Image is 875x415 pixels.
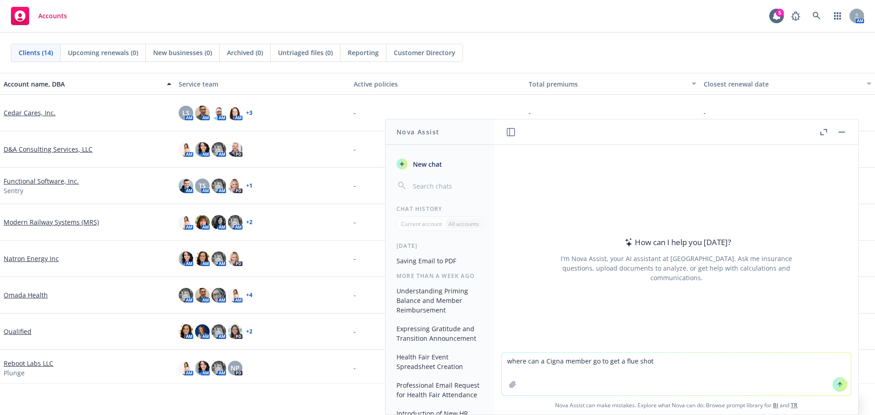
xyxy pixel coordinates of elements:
[498,396,854,415] span: Nova Assist can make mistakes. Explore what Nova can do: Browse prompt library for and
[19,48,53,57] span: Clients (14)
[4,176,79,186] a: Functional Software, Inc.
[211,288,226,302] img: photo
[195,251,210,266] img: photo
[394,48,455,57] span: Customer Directory
[4,254,59,263] a: Natron Energy Inc
[4,144,93,154] a: D&A Consulting Services, LLC
[195,324,210,339] img: photo
[211,142,226,157] img: photo
[396,127,439,137] h1: Nova Assist
[525,73,700,95] button: Total premiums
[153,48,212,57] span: New businesses (0)
[211,106,226,120] img: photo
[411,159,442,169] span: New chat
[354,327,356,336] span: -
[393,321,487,346] button: Expressing Gratitude and Transition Announcement
[354,254,356,263] span: -
[4,368,25,378] span: Plunge
[393,156,487,172] button: New chat
[246,292,252,298] a: + 4
[179,142,193,157] img: photo
[4,79,161,89] div: Account name, DBA
[448,220,479,228] p: All accounts
[228,106,242,120] img: photo
[4,108,56,118] a: Cedar Cares, Inc.
[278,48,333,57] span: Untriaged files (0)
[354,181,356,190] span: -
[231,363,240,373] span: NP
[700,73,875,95] button: Closest renewal date
[354,363,356,373] span: -
[228,142,242,157] img: photo
[393,283,487,318] button: Understanding Priming Balance and Member Reimbursement
[228,324,242,339] img: photo
[386,272,494,280] div: More than a week ago
[228,215,242,230] img: photo
[354,217,356,227] span: -
[199,181,206,190] span: TS
[529,108,531,118] span: -
[68,48,138,57] span: Upcoming renewals (0)
[808,7,826,25] a: Search
[179,251,193,266] img: photo
[348,48,379,57] span: Reporting
[195,288,210,302] img: photo
[179,179,193,193] img: photo
[211,179,226,193] img: photo
[4,186,23,195] span: Sentry
[354,79,521,89] div: Active policies
[228,251,242,266] img: photo
[175,73,350,95] button: Service team
[182,108,190,118] span: LS
[38,12,67,20] span: Accounts
[195,361,210,375] img: photo
[411,179,484,192] input: Search chats
[195,215,210,230] img: photo
[502,353,851,395] textarea: where can a Cigna member go to get a flue shot
[393,349,487,374] button: Health Fair Event Spreadsheet Creation
[228,179,242,193] img: photo
[354,108,356,118] span: -
[548,254,804,282] div: I'm Nova Assist, your AI assistant at [GEOGRAPHIC_DATA]. Ask me insurance questions, upload docum...
[704,108,706,118] span: -
[246,183,252,189] a: + 1
[246,110,252,116] a: + 3
[791,401,798,409] a: TR
[773,401,778,409] a: BI
[354,144,356,154] span: -
[179,79,346,89] div: Service team
[228,288,242,302] img: photo
[246,220,252,225] a: + 2
[7,3,71,29] a: Accounts
[227,48,263,57] span: Archived (0)
[393,253,487,268] button: Saving Email to PDF
[529,79,686,89] div: Total premiums
[4,217,99,227] a: Modern Railway Systems (MRS)
[386,205,494,213] div: Chat History
[401,220,442,228] p: Current account
[179,215,193,230] img: photo
[354,290,356,300] span: -
[622,236,731,248] div: How can I help you [DATE]?
[4,290,48,300] a: Omada Health
[4,359,53,368] a: Reboot Labs LLC
[787,7,805,25] a: Report a Bug
[195,106,210,120] img: photo
[393,378,487,402] button: Professional Email Request for Health Fair Attendance
[195,142,210,157] img: photo
[179,324,193,339] img: photo
[211,324,226,339] img: photo
[704,79,861,89] div: Closest renewal date
[179,288,193,302] img: photo
[211,361,226,375] img: photo
[386,242,494,250] div: [DATE]
[776,8,784,16] div: 5
[211,215,226,230] img: photo
[246,329,252,334] a: + 2
[179,361,193,375] img: photo
[829,7,847,25] a: Switch app
[4,327,31,336] a: Qualified
[350,73,525,95] button: Active policies
[211,251,226,266] img: photo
